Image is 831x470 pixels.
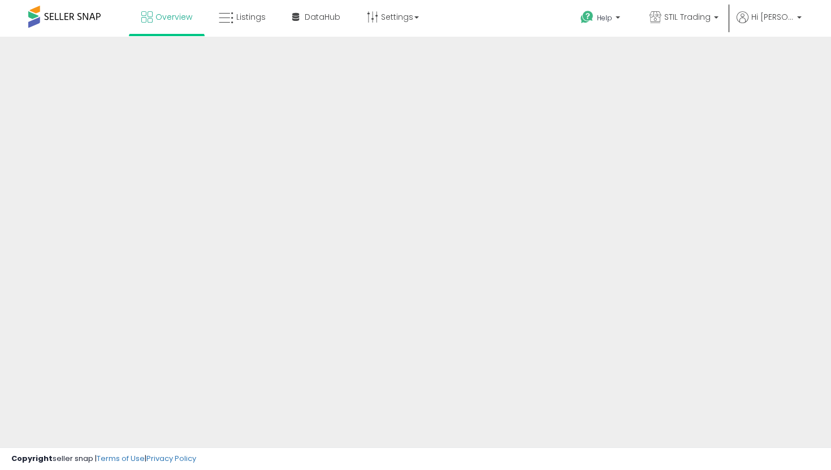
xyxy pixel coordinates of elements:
a: Hi [PERSON_NAME] [737,11,802,37]
span: STIL Trading [664,11,711,23]
a: Privacy Policy [146,453,196,464]
span: Listings [236,11,266,23]
span: Hi [PERSON_NAME] [751,11,794,23]
a: Help [572,2,631,37]
a: Terms of Use [97,453,145,464]
strong: Copyright [11,453,53,464]
span: DataHub [305,11,340,23]
span: Help [597,13,612,23]
div: seller snap | | [11,454,196,464]
i: Get Help [580,10,594,24]
span: Overview [155,11,192,23]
